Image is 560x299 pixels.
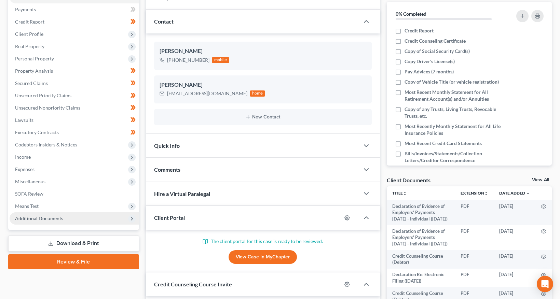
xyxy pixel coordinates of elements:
[10,65,139,77] a: Property Analysis
[10,102,139,114] a: Unsecured Nonpriority Claims
[167,90,247,97] div: [EMAIL_ADDRESS][DOMAIN_NAME]
[154,166,180,173] span: Comments
[494,225,535,250] td: [DATE]
[405,38,466,44] span: Credit Counseling Certificate
[15,117,33,123] span: Lawsuits
[10,114,139,126] a: Lawsuits
[455,250,494,269] td: PDF
[10,77,139,89] a: Secured Claims
[15,166,35,172] span: Expenses
[154,214,185,221] span: Client Portal
[15,154,31,160] span: Income
[484,191,488,196] i: unfold_more
[387,176,431,184] div: Client Documents
[455,225,494,250] td: PDF
[154,18,174,25] span: Contact
[532,177,549,182] a: View All
[405,150,505,164] span: Bills/Invoices/Statements/Collection Letters/Creditor Correspondence
[405,79,499,85] span: Copy of Vehicle Title (or vehicle registration)
[15,191,43,197] span: SOFA Review
[537,276,553,292] div: Open Intercom Messenger
[405,58,455,65] span: Copy Driver's License(s)
[10,89,139,102] a: Unsecured Priority Claims
[403,191,407,196] i: unfold_more
[15,31,43,37] span: Client Profile
[229,250,297,264] a: View Case in MyChapter
[10,16,139,28] a: Credit Report
[15,80,48,86] span: Secured Claims
[405,89,505,102] span: Most Recent Monthly Statement for All Retirement Account(s) and/or Annuities
[15,68,53,74] span: Property Analysis
[250,90,265,97] div: home
[15,56,54,61] span: Personal Property
[405,106,505,119] span: Copy of any Trusts, Living Trusts, Revocable Trusts, etc.
[405,48,470,55] span: Copy of Social Security Card(s)
[15,129,59,135] span: Executory Contracts
[387,225,455,250] td: Declaration of Evidence of Employers' Payments [DATE] - Individual ([DATE])
[10,126,139,139] a: Executory Contracts
[10,188,139,200] a: SOFA Review
[387,200,455,225] td: Declaration of Evidence of Employers' Payments [DATE] - Individual ([DATE])
[526,191,530,196] i: expand_more
[499,190,530,196] a: Date Added expand_more
[160,114,366,120] button: New Contact
[212,57,229,63] div: mobile
[405,27,434,34] span: Credit Report
[15,179,45,184] span: Miscellaneous
[494,250,535,269] td: [DATE]
[154,281,232,287] span: Credit Counseling Course Invite
[160,81,366,89] div: [PERSON_NAME]
[387,269,455,287] td: Declaration Re: Electronic Filing ([DATE])
[167,57,209,63] div: [PHONE_NUMBER]
[455,269,494,287] td: PDF
[405,140,482,147] span: Most Recent Credit Card Statements
[15,19,44,25] span: Credit Report
[15,142,77,147] span: Codebtors Insiders & Notices
[494,200,535,225] td: [DATE]
[8,236,139,252] a: Download & Print
[154,142,180,149] span: Quick Info
[494,269,535,287] td: [DATE]
[15,105,80,111] span: Unsecured Nonpriority Claims
[154,238,372,245] p: The client portal for this case is ready to be reviewed.
[387,250,455,269] td: Credit Counseling Course (Debtor)
[392,190,407,196] a: Titleunfold_more
[15,6,36,12] span: Payments
[455,200,494,225] td: PDF
[15,203,39,209] span: Means Test
[8,254,139,269] a: Review & File
[15,43,44,49] span: Real Property
[10,3,139,16] a: Payments
[405,68,454,75] span: Pay Advices (7 months)
[461,190,488,196] a: Extensionunfold_more
[154,190,210,197] span: Hire a Virtual Paralegal
[396,11,426,17] strong: 0% Completed
[405,123,505,137] span: Most Recently Monthly Statement for All Life Insurance Policies
[15,92,71,98] span: Unsecured Priority Claims
[160,47,366,55] div: [PERSON_NAME]
[15,215,63,221] span: Additional Documents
